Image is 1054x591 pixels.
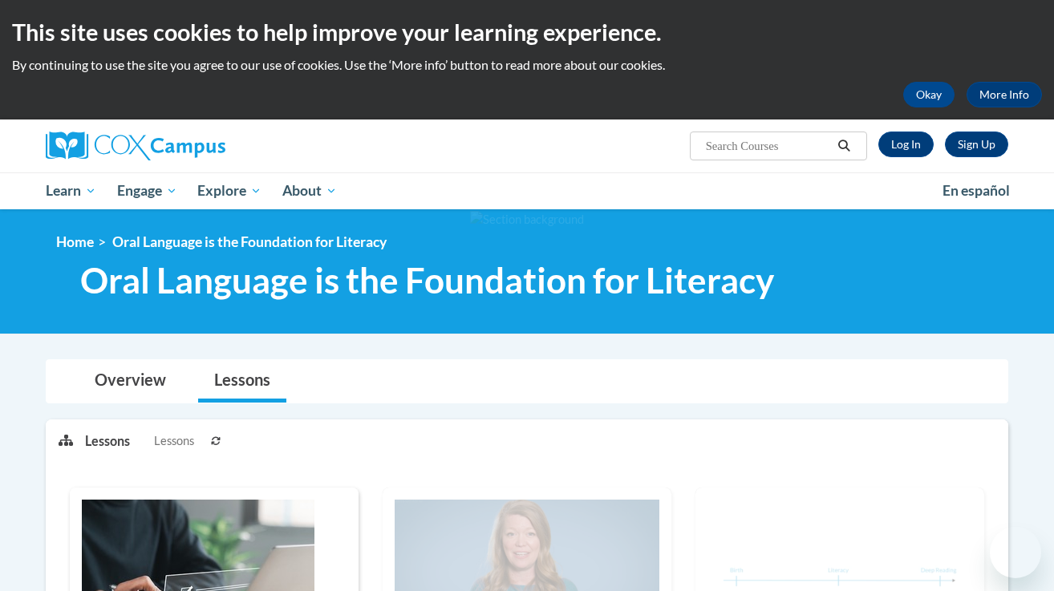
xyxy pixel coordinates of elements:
[35,172,107,209] a: Learn
[878,132,934,157] a: Log In
[85,432,130,450] p: Lessons
[967,82,1042,107] a: More Info
[943,182,1010,199] span: En español
[112,233,387,250] span: Oral Language is the Foundation for Literacy
[46,132,351,160] a: Cox Campus
[932,174,1020,208] a: En español
[56,233,94,250] a: Home
[46,132,225,160] img: Cox Campus
[903,82,955,107] button: Okay
[470,211,584,229] img: Section background
[187,172,272,209] a: Explore
[833,136,857,156] button: Search
[704,136,833,156] input: Search Courses
[80,259,774,302] span: Oral Language is the Foundation for Literacy
[107,172,188,209] a: Engage
[12,56,1042,74] p: By continuing to use the site you agree to our use of cookies. Use the ‘More info’ button to read...
[12,16,1042,48] h2: This site uses cookies to help improve your learning experience.
[117,181,177,200] span: Engage
[197,181,261,200] span: Explore
[154,432,194,450] span: Lessons
[282,181,337,200] span: About
[837,140,852,152] i: 
[22,172,1032,209] div: Main menu
[46,181,96,200] span: Learn
[79,360,182,403] a: Overview
[198,360,286,403] a: Lessons
[272,172,347,209] a: About
[945,132,1008,157] a: Register
[990,527,1041,578] iframe: Button to launch messaging window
